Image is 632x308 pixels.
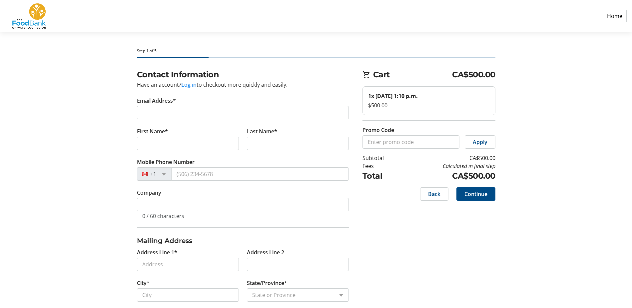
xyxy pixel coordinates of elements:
[452,69,495,81] span: CA$500.00
[247,279,287,287] label: State/Province*
[362,135,459,149] input: Enter promo code
[137,97,176,105] label: Email Address*
[137,189,161,197] label: Company
[362,170,401,182] td: Total
[137,236,349,246] h3: Mailing Address
[465,135,495,149] button: Apply
[368,92,418,100] strong: 1x [DATE] 1:10 p.m.
[428,190,440,198] span: Back
[362,154,401,162] td: Subtotal
[247,127,277,135] label: Last Name*
[137,69,349,81] h2: Contact Information
[137,158,195,166] label: Mobile Phone Number
[362,162,401,170] td: Fees
[420,187,448,201] button: Back
[137,127,168,135] label: First Name*
[401,170,495,182] td: CA$500.00
[137,48,495,54] div: Step 1 of 5
[464,190,487,198] span: Continue
[5,3,53,29] img: The Food Bank of Waterloo Region's Logo
[401,162,495,170] td: Calculated in final step
[137,258,239,271] input: Address
[473,138,487,146] span: Apply
[247,248,284,256] label: Address Line 2
[171,167,349,181] input: (506) 234-5678
[362,126,394,134] label: Promo Code
[137,288,239,302] input: City
[181,81,197,89] button: Log in
[142,212,184,220] tr-character-limit: 0 / 60 characters
[456,187,495,201] button: Continue
[368,101,490,109] div: $500.00
[373,69,452,81] span: Cart
[401,154,495,162] td: CA$500.00
[137,248,177,256] label: Address Line 1*
[603,10,627,22] a: Home
[137,279,150,287] label: City*
[137,81,349,89] div: Have an account? to checkout more quickly and easily.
